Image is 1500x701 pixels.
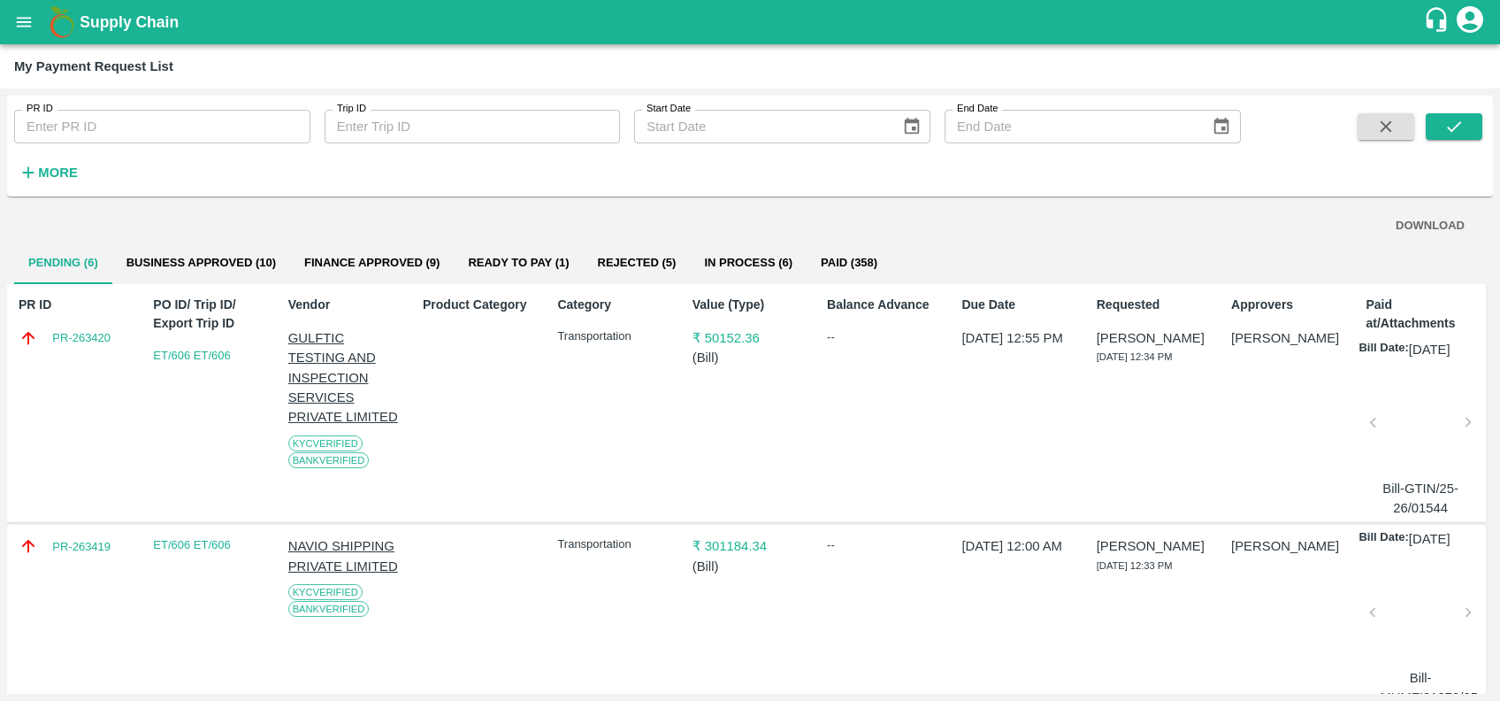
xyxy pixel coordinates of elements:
a: ET/606 ET/606 [153,538,230,551]
button: Ready To Pay (1) [454,242,583,284]
p: Balance Advance [827,296,942,314]
p: Requested [1097,296,1212,314]
p: NAVIO SHIPPING PRIVATE LIMITED [288,536,403,576]
p: [PERSON_NAME] [1231,536,1346,556]
p: PR ID [19,296,134,314]
p: [PERSON_NAME] [1097,536,1212,556]
div: customer-support [1423,6,1454,38]
p: [DATE] [1409,529,1450,549]
div: account of current user [1454,4,1486,41]
button: Business Approved (10) [112,242,290,284]
span: Bank Verified [288,452,370,468]
button: Choose date [895,110,929,143]
p: Bill Date: [1358,529,1408,549]
p: PO ID/ Trip ID/ Export Trip ID [153,296,268,333]
div: -- [827,536,942,554]
span: [DATE] 12:34 PM [1097,351,1173,362]
input: End Date [945,110,1198,143]
a: PR-263420 [52,329,111,347]
strong: More [38,166,78,180]
p: Approvers [1231,296,1346,314]
label: Trip ID [337,102,366,116]
span: Bank Verified [288,601,370,617]
a: ET/606 ET/606 [153,349,230,362]
p: Transportation [557,536,672,553]
p: [PERSON_NAME] [1231,328,1346,348]
p: Paid at/Attachments [1366,296,1481,333]
input: Start Date [634,110,887,143]
span: KYC Verified [288,435,363,451]
span: KYC Verified [288,584,363,600]
input: Enter Trip ID [325,110,621,143]
p: Vendor [288,296,403,314]
p: GULFTIC TESTING AND INSPECTION SERVICES PRIVATE LIMITED [288,328,403,427]
button: DOWNLOAD [1389,211,1472,242]
p: ( Bill ) [693,348,807,367]
p: Due Date [961,296,1076,314]
p: Value (Type) [693,296,807,314]
p: Bill Date: [1358,340,1408,359]
p: [DATE] 12:55 PM [961,328,1076,348]
p: [PERSON_NAME] [1097,328,1212,348]
button: More [14,158,82,188]
p: Product Category [423,296,538,314]
a: PR-263419 [52,538,111,556]
p: Bill-GTIN/25-26/01544 [1380,479,1460,519]
p: Transportation [557,328,672,345]
div: -- [827,328,942,346]
label: PR ID [27,102,53,116]
div: My Payment Request List [14,55,173,78]
button: In Process (6) [690,242,807,284]
p: ₹ 50152.36 [693,328,807,348]
p: Category [557,296,672,314]
p: [DATE] 12:00 AM [961,536,1076,556]
button: Pending (6) [14,242,112,284]
span: [DATE] 12:33 PM [1097,560,1173,571]
button: Choose date [1205,110,1238,143]
button: Rejected (5) [584,242,691,284]
img: logo [44,4,80,40]
input: Enter PR ID [14,110,310,143]
b: Supply Chain [80,13,179,31]
label: Start Date [647,102,691,116]
button: Finance Approved (9) [290,242,454,284]
button: open drawer [4,2,44,42]
button: Paid (358) [807,242,892,284]
p: [DATE] [1409,340,1450,359]
p: ₹ 301184.34 [693,536,807,556]
label: End Date [957,102,998,116]
a: Supply Chain [80,10,1423,35]
p: ( Bill ) [693,557,807,576]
